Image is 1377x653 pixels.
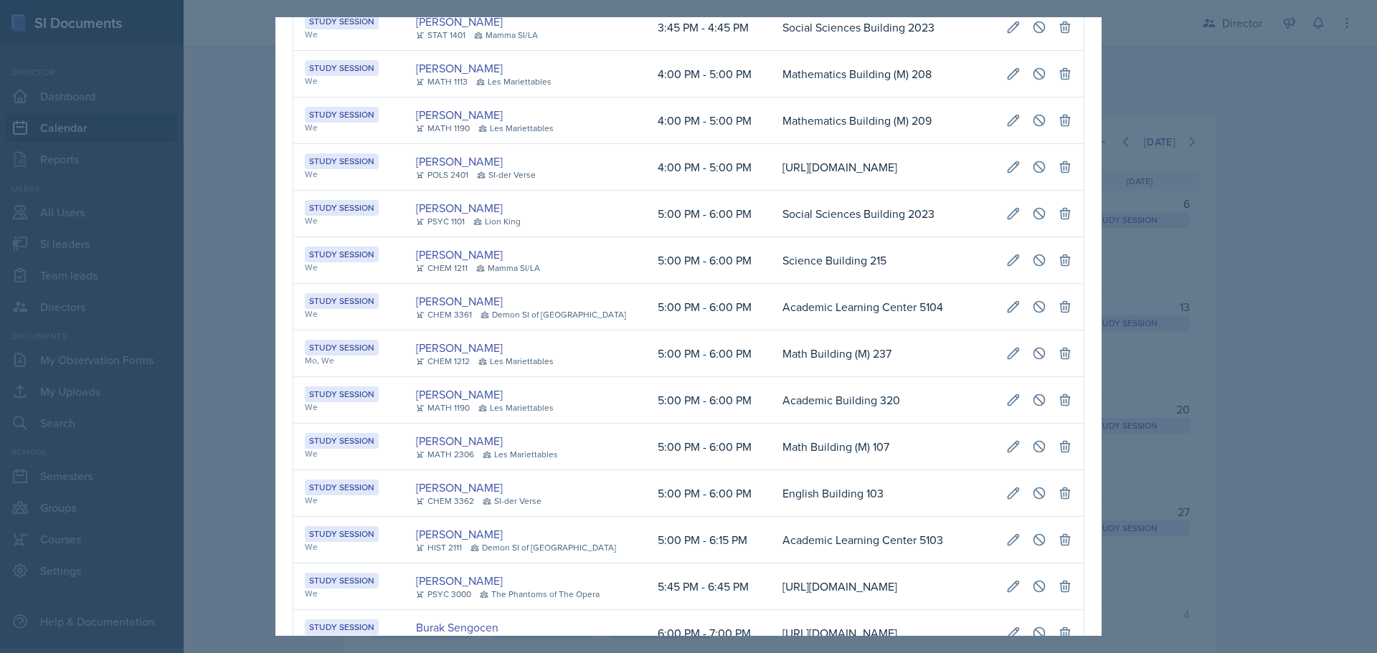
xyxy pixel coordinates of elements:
[474,29,538,42] div: Mamma SI/LA
[771,51,995,97] td: Mathematics Building (M) 208
[305,214,393,227] div: We
[478,355,554,368] div: Les Mariettables
[470,541,616,554] div: Demon SI of [GEOGRAPHIC_DATA]
[416,479,503,496] a: [PERSON_NAME]
[483,448,558,461] div: Les Mariettables
[305,308,393,320] div: We
[305,447,393,460] div: We
[416,215,465,228] div: PSYC 1101
[305,200,379,216] div: Study Session
[416,199,503,216] a: [PERSON_NAME]
[305,261,393,274] div: We
[416,401,470,414] div: MATH 1190
[305,14,379,29] div: Study Session
[646,470,771,517] td: 5:00 PM - 6:00 PM
[416,572,503,589] a: [PERSON_NAME]
[483,495,541,507] div: SI-der Verse
[416,122,470,135] div: MATH 1190
[771,563,995,610] td: [URL][DOMAIN_NAME]
[476,262,540,275] div: Mamma SI/LA
[646,330,771,377] td: 5:00 PM - 6:00 PM
[473,215,521,228] div: Lion King
[305,247,379,262] div: Study Session
[771,330,995,377] td: Math Building (M) 237
[480,588,600,601] div: The Phantoms of The Opera
[477,168,536,181] div: SI-der Verse
[771,191,995,237] td: Social Sciences Building 2023
[416,59,503,77] a: [PERSON_NAME]
[416,75,468,88] div: MATH 1113
[771,377,995,424] td: Academic Building 320
[416,432,503,449] a: [PERSON_NAME]
[416,448,474,461] div: MATH 2306
[416,339,503,356] a: [PERSON_NAME]
[646,424,771,470] td: 5:00 PM - 6:00 PM
[416,634,464,647] div: POLS 1101
[416,106,503,123] a: [PERSON_NAME]
[416,168,468,181] div: POLS 2401
[771,4,995,51] td: Social Sciences Building 2023
[305,619,379,635] div: Study Session
[416,13,503,30] a: [PERSON_NAME]
[771,424,995,470] td: Math Building (M) 107
[478,122,554,135] div: Les Mariettables
[305,75,393,87] div: We
[305,540,393,553] div: We
[305,293,379,309] div: Study Session
[416,246,503,263] a: [PERSON_NAME]
[646,377,771,424] td: 5:00 PM - 6:00 PM
[305,107,379,123] div: Study Session
[416,29,465,42] div: STAT 1401
[305,386,379,402] div: Study Session
[305,168,393,181] div: We
[305,480,379,495] div: Study Session
[646,284,771,330] td: 5:00 PM - 6:00 PM
[305,573,379,588] div: Study Session
[416,292,503,310] a: [PERSON_NAME]
[416,262,468,275] div: CHEM 1211
[305,354,393,367] div: Mo, We
[646,563,771,610] td: 5:45 PM - 6:45 PM
[476,75,552,88] div: Les Mariettables
[646,97,771,144] td: 4:00 PM - 5:00 PM
[478,401,554,414] div: Les Mariettables
[305,587,393,600] div: We
[771,144,995,191] td: [URL][DOMAIN_NAME]
[416,386,503,403] a: [PERSON_NAME]
[771,97,995,144] td: Mathematics Building (M) 209
[416,355,470,368] div: CHEM 1212
[416,495,474,507] div: CHEM 3362
[305,401,393,414] div: We
[416,308,472,321] div: CHEM 3361
[305,526,379,542] div: Study Session
[771,237,995,284] td: Science Building 215
[771,470,995,517] td: English Building 103
[416,541,462,554] div: HIST 2111
[646,4,771,51] td: 3:45 PM - 4:45 PM
[305,60,379,76] div: Study Session
[305,634,393,647] div: We
[646,51,771,97] td: 4:00 PM - 5:00 PM
[416,619,498,636] a: Burak Sengocen
[646,144,771,191] td: 4:00 PM - 5:00 PM
[771,284,995,330] td: Academic Learning Center 5104
[646,237,771,284] td: 5:00 PM - 6:00 PM
[646,517,771,563] td: 5:00 PM - 6:15 PM
[646,191,771,237] td: 5:00 PM - 6:00 PM
[771,517,995,563] td: Academic Learning Center 5103
[305,121,393,134] div: We
[473,634,520,647] div: Lion King
[481,308,626,321] div: Demon SI of [GEOGRAPHIC_DATA]
[305,494,393,507] div: We
[305,340,379,356] div: Study Session
[305,153,379,169] div: Study Session
[416,588,471,601] div: PSYC 3000
[305,28,393,41] div: We
[416,525,503,543] a: [PERSON_NAME]
[416,153,503,170] a: [PERSON_NAME]
[305,433,379,449] div: Study Session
